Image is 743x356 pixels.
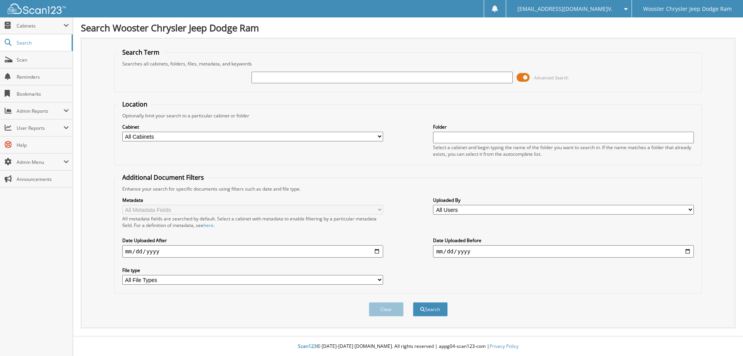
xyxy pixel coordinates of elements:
[298,343,317,349] span: Scan123
[122,215,383,229] div: All metadata fields are searched by default. Select a cabinet with metadata to enable filtering b...
[122,237,383,244] label: Date Uploaded After
[122,245,383,258] input: start
[17,22,63,29] span: Cabinets
[369,302,404,316] button: Clear
[704,319,743,356] iframe: Chat Widget
[17,40,68,46] span: Search
[118,112,698,119] div: Optionally limit your search to a particular cabinet or folder
[490,343,519,349] a: Privacy Policy
[534,75,568,81] span: Advanced Search
[433,237,694,244] label: Date Uploaded Before
[17,176,69,182] span: Announcements
[8,3,66,14] img: scan123-logo-white.svg
[81,21,735,34] h1: Search Wooster Chrysler Jeep Dodge Ram
[122,197,383,203] label: Metadata
[433,197,694,203] label: Uploaded By
[433,144,694,157] div: Select a cabinet and begin typing the name of the folder you want to search in. If the name match...
[118,60,698,67] div: Searches all cabinets, folders, files, metadata, and keywords
[17,159,63,165] span: Admin Menu
[413,302,448,316] button: Search
[118,100,151,108] legend: Location
[73,337,743,356] div: © [DATE]-[DATE] [DOMAIN_NAME]. All rights reserved | appg04-scan123-com |
[17,91,69,97] span: Bookmarks
[204,222,214,229] a: here
[17,74,69,80] span: Reminders
[118,48,163,57] legend: Search Term
[17,57,69,63] span: Scan
[17,108,63,114] span: Admin Reports
[433,245,694,258] input: end
[17,125,63,131] span: User Reports
[17,142,69,148] span: Help
[643,7,732,11] span: Wooster Chrysler Jeep Dodge Ram
[517,7,613,11] span: [EMAIL_ADDRESS][DOMAIN_NAME] V.
[433,124,694,130] label: Folder
[122,267,383,273] label: File type
[122,124,383,130] label: Cabinet
[118,173,208,182] legend: Additional Document Filters
[118,186,698,192] div: Enhance your search for specific documents using filters such as date and file type.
